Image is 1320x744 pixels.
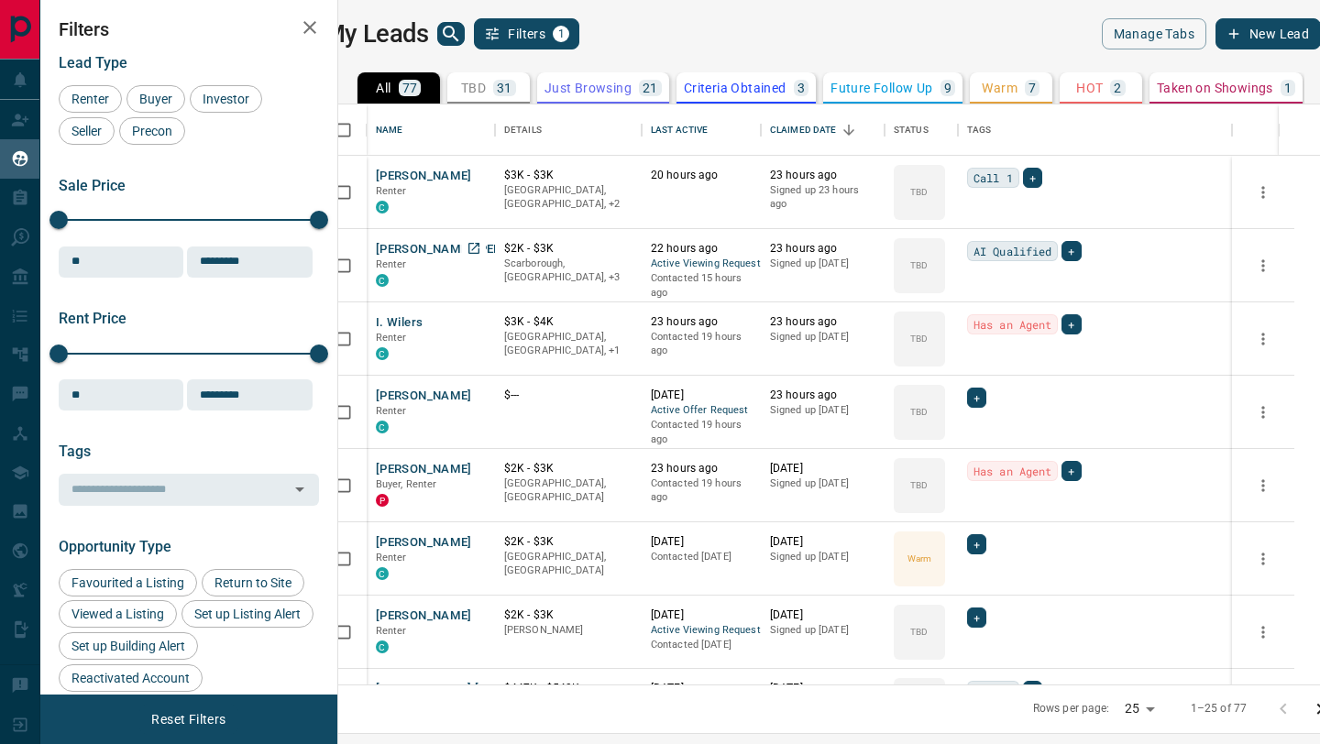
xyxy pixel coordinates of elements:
[495,104,642,156] div: Details
[504,607,632,623] p: $2K - $3K
[651,403,752,419] span: Active Offer Request
[504,461,632,476] p: $2K - $3K
[770,681,875,696] p: [DATE]
[982,82,1017,94] p: Warm
[497,82,512,94] p: 31
[797,82,805,94] p: 3
[126,124,179,138] span: Precon
[208,575,298,590] span: Return to Site
[967,607,986,628] div: +
[1029,682,1036,700] span: +
[139,704,237,735] button: Reset Filters
[885,104,958,156] div: Status
[770,607,875,623] p: [DATE]
[1249,472,1277,499] button: more
[59,177,126,194] span: Sale Price
[1249,252,1277,279] button: more
[202,569,304,596] div: Return to Site
[376,241,571,258] button: [PERSON_NAME] [PERSON_NAME]
[973,682,1013,700] span: Call 1
[59,538,171,555] span: Opportunity Type
[504,257,632,285] p: North York, West End, Toronto
[642,104,761,156] div: Last Active
[59,54,127,71] span: Lead Type
[770,623,875,638] p: Signed up [DATE]
[376,552,407,563] span: Renter
[651,550,752,564] p: Contacted [DATE]
[910,332,928,345] p: TBD
[65,607,170,621] span: Viewed a Listing
[651,476,752,505] p: Contacted 19 hours ago
[651,104,708,156] div: Last Active
[376,258,407,270] span: Renter
[376,82,390,94] p: All
[910,625,928,639] p: TBD
[1249,325,1277,353] button: more
[504,183,632,212] p: Midtown | Central, Toronto
[910,185,928,199] p: TBD
[188,607,307,621] span: Set up Listing Alert
[504,476,632,505] p: [GEOGRAPHIC_DATA], [GEOGRAPHIC_DATA]
[770,314,875,330] p: 23 hours ago
[59,569,197,596] div: Favourited a Listing
[461,82,486,94] p: TBD
[1249,399,1277,426] button: more
[651,623,752,639] span: Active Viewing Request
[1249,618,1277,646] button: more
[1028,82,1036,94] p: 7
[376,347,389,360] div: condos.ca
[651,607,752,623] p: [DATE]
[651,534,752,550] p: [DATE]
[376,421,389,433] div: condos.ca
[126,85,185,113] div: Buyer
[504,241,632,257] p: $2K - $3K
[376,494,389,507] div: property.ca
[1068,315,1074,334] span: +
[555,27,567,40] span: 1
[967,534,986,554] div: +
[770,550,875,564] p: Signed up [DATE]
[1023,168,1042,188] div: +
[1191,701,1247,717] p: 1–25 of 77
[504,168,632,183] p: $3K - $3K
[504,314,632,330] p: $3K - $4K
[376,314,423,332] button: I. Wilers
[59,600,177,628] div: Viewed a Listing
[1284,82,1292,94] p: 1
[376,405,407,417] span: Renter
[59,18,319,40] h2: Filters
[437,22,465,46] button: search button
[376,640,389,653] div: condos.ca
[1061,461,1081,481] div: +
[1061,241,1081,261] div: +
[376,534,472,552] button: [PERSON_NAME]
[770,388,875,403] p: 23 hours ago
[190,85,262,113] div: Investor
[770,403,875,418] p: Signed up [DATE]
[830,82,932,94] p: Future Follow Up
[643,82,658,94] p: 21
[761,104,885,156] div: Claimed Date
[59,85,122,113] div: Renter
[376,478,437,490] span: Buyer, Renter
[376,681,571,698] button: [PERSON_NAME] [PERSON_NAME]
[65,639,192,653] span: Set up Building Alert
[324,19,429,49] h1: My Leads
[504,681,632,696] p: $447K - $549K
[474,18,579,49] button: Filters1
[910,478,928,492] p: TBD
[196,92,256,106] span: Investor
[133,92,179,106] span: Buyer
[651,638,752,652] p: Contacted [DATE]
[59,117,115,145] div: Seller
[59,443,91,460] span: Tags
[65,124,108,138] span: Seller
[1114,82,1121,94] p: 2
[973,388,980,407] span: +
[770,104,837,156] div: Claimed Date
[1249,545,1277,573] button: more
[504,534,632,550] p: $2K - $3K
[376,201,389,213] div: condos.ca
[376,274,389,287] div: condos.ca
[973,462,1052,480] span: Has an Agent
